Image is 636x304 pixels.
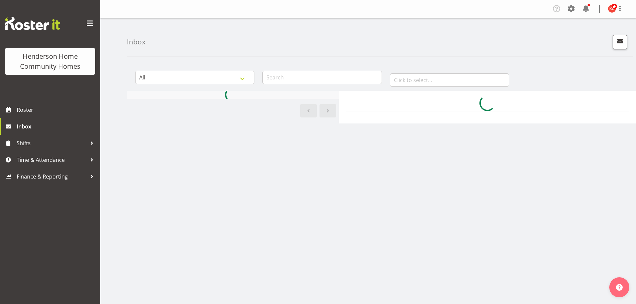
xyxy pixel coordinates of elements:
[320,104,336,117] a: Next page
[17,138,87,148] span: Shifts
[127,38,146,46] h4: Inbox
[262,71,382,84] input: Search
[608,5,616,13] img: kirsty-crossley8517.jpg
[5,17,60,30] img: Rosterit website logo
[17,105,97,115] span: Roster
[17,155,87,165] span: Time & Attendance
[17,172,87,182] span: Finance & Reporting
[616,284,623,291] img: help-xxl-2.png
[12,51,88,71] div: Henderson Home Community Homes
[17,121,97,131] span: Inbox
[300,104,317,117] a: Previous page
[390,73,509,87] input: Click to select...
